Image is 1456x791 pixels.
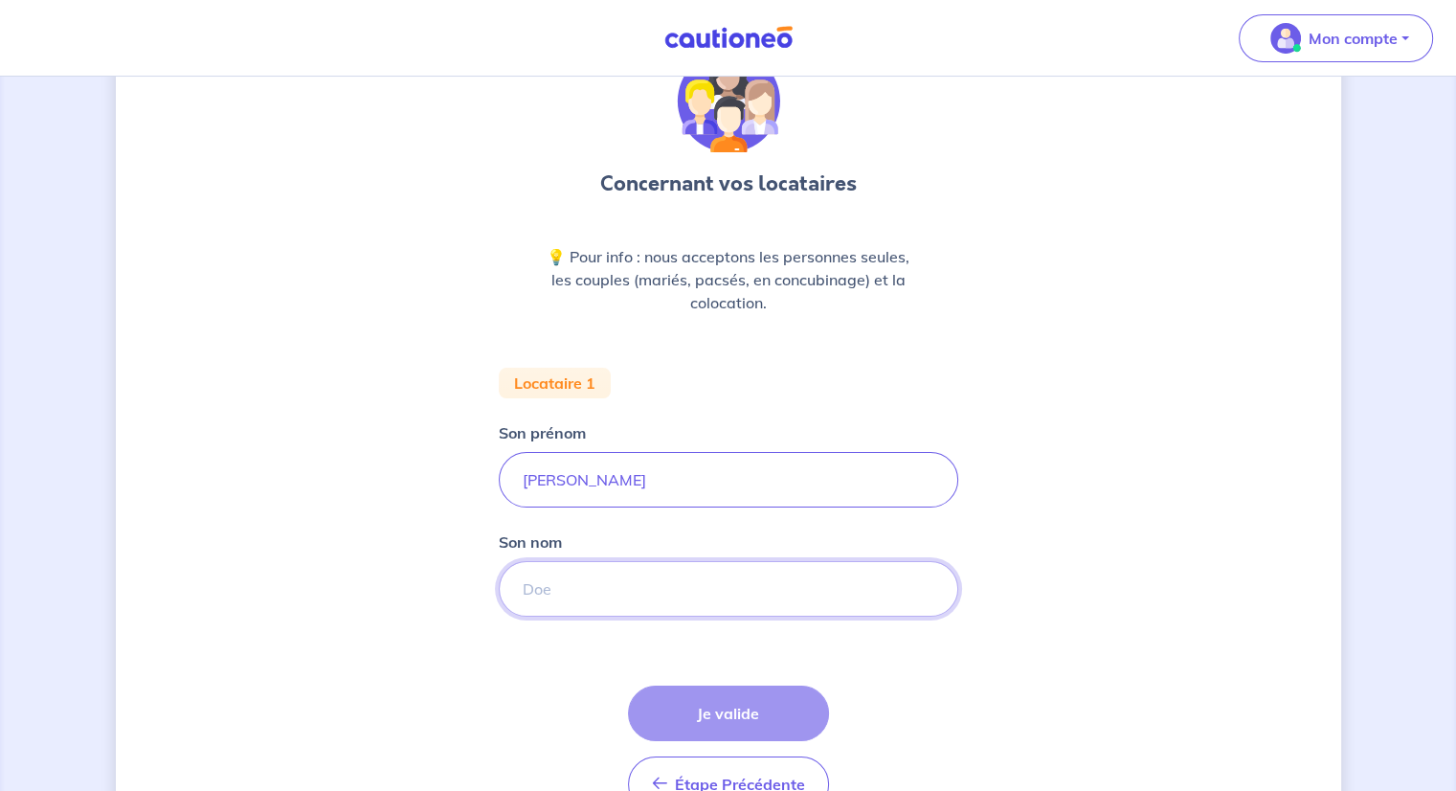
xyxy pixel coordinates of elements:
[677,50,780,153] img: illu_tenants.svg
[545,245,912,314] p: 💡 Pour info : nous acceptons les personnes seules, les couples (mariés, pacsés, en concubinage) e...
[1239,14,1433,62] button: illu_account_valid_menu.svgMon compte
[1270,23,1301,54] img: illu_account_valid_menu.svg
[657,26,800,50] img: Cautioneo
[499,531,562,554] p: Son nom
[499,561,958,617] input: Doe
[1309,27,1398,50] p: Mon compte
[499,421,586,444] p: Son prénom
[600,169,857,199] h3: Concernant vos locataires
[499,452,958,508] input: John
[499,368,611,398] div: Locataire 1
